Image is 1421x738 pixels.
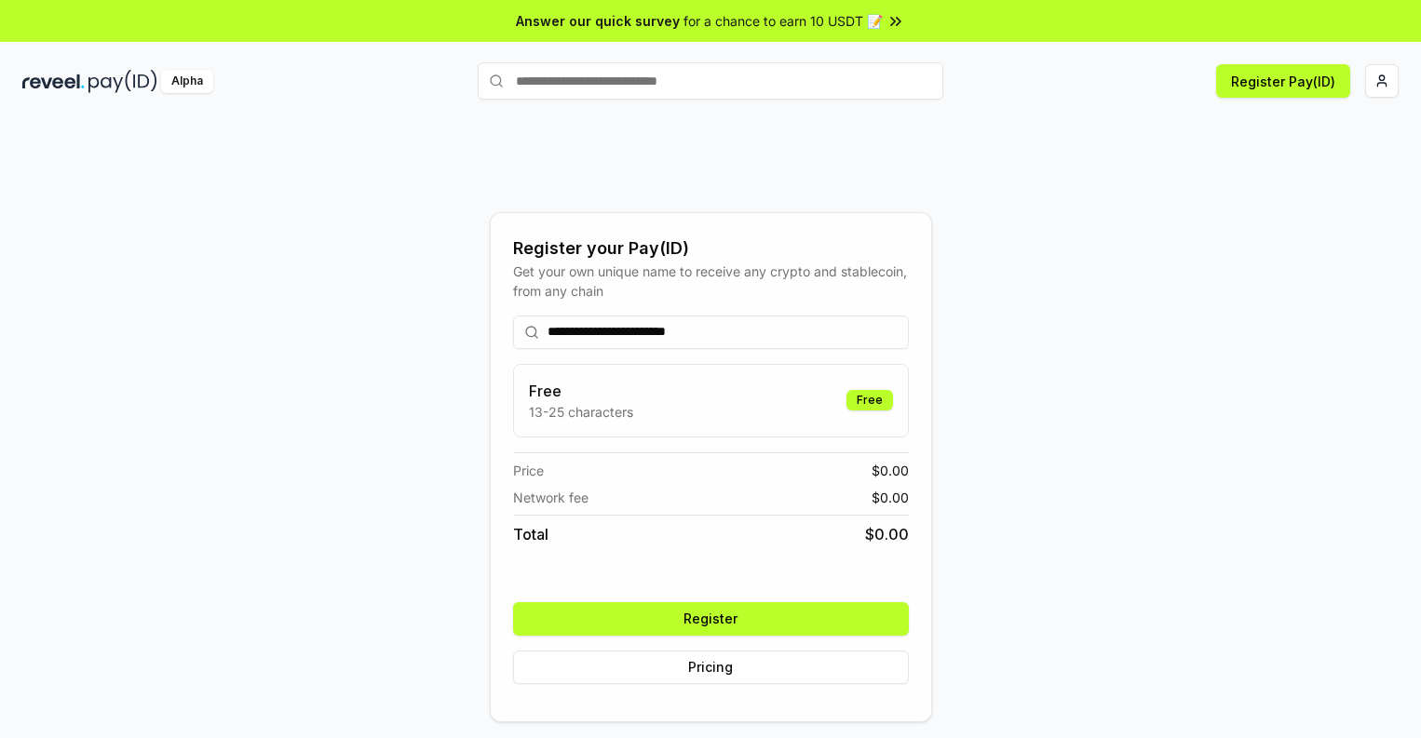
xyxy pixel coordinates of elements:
[88,70,157,93] img: pay_id
[513,235,909,262] div: Register your Pay(ID)
[22,70,85,93] img: reveel_dark
[513,262,909,301] div: Get your own unique name to receive any crypto and stablecoin, from any chain
[683,11,883,31] span: for a chance to earn 10 USDT 📝
[1216,64,1350,98] button: Register Pay(ID)
[872,488,909,507] span: $ 0.00
[513,523,548,545] span: Total
[872,461,909,480] span: $ 0.00
[513,651,909,684] button: Pricing
[513,461,544,480] span: Price
[513,488,589,507] span: Network fee
[865,523,909,545] span: $ 0.00
[529,402,633,422] p: 13-25 characters
[529,380,633,402] h3: Free
[846,390,893,410] div: Free
[513,602,909,636] button: Register
[516,11,680,31] span: Answer our quick survey
[161,70,213,93] div: Alpha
